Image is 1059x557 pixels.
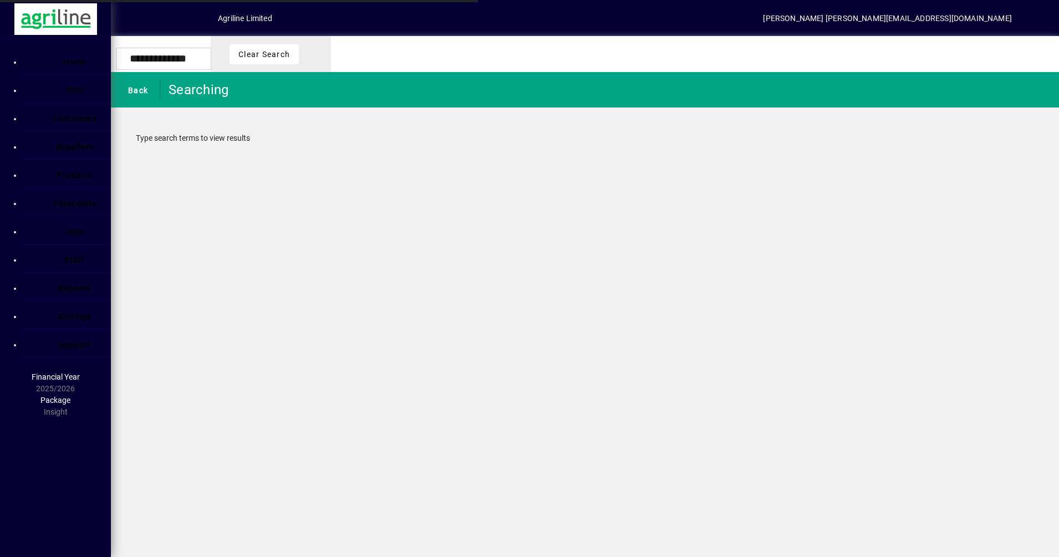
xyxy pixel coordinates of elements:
[58,312,92,321] span: Settings
[67,86,84,95] span: POS
[56,142,94,151] span: Suppliers
[28,188,111,216] a: Financials
[28,273,111,300] a: Reports
[32,372,80,381] span: Financial Year
[28,329,111,357] a: Support
[63,58,86,67] span: Home
[147,8,182,28] button: Add
[59,340,91,349] span: Support
[59,284,91,293] span: Reports
[28,75,111,103] a: POS
[28,216,111,244] a: Jobs
[28,103,111,131] a: Customers
[65,227,85,236] span: Jobs
[28,244,111,272] a: Staff
[120,80,151,100] button: Back
[28,131,111,159] a: Suppliers
[64,255,85,264] span: Staff
[182,8,218,28] button: Profile
[53,114,96,123] span: Customers
[28,47,111,74] a: Home
[28,301,111,329] a: Settings
[304,41,331,68] button: Clear
[28,160,111,187] a: Products
[111,80,160,100] app-page-header-button: Back
[40,396,70,405] span: Package
[57,171,94,180] span: Products
[54,199,96,208] span: Financials
[125,121,1045,155] div: Type search terms to view results
[169,81,228,99] div: Searching
[1023,2,1045,38] a: Knowledge Base
[763,9,1012,27] div: [PERSON_NAME] [PERSON_NAME][EMAIL_ADDRESS][DOMAIN_NAME]
[218,9,272,27] div: Agriline Limited
[123,81,148,99] span: Back
[230,44,299,64] button: Clear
